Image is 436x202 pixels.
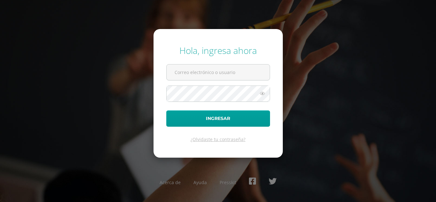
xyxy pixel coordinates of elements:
[191,136,245,142] a: ¿Olvidaste tu contraseña?
[166,44,270,56] div: Hola, ingresa ahora
[160,179,181,185] a: Acerca de
[193,179,207,185] a: Ayuda
[166,110,270,127] button: Ingresar
[220,179,236,185] a: Presskit
[167,64,270,80] input: Correo electrónico o usuario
